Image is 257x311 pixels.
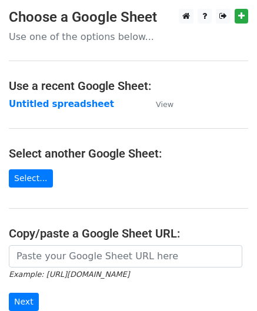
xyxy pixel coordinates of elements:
a: Untitled spreadsheet [9,99,114,109]
h4: Copy/paste a Google Sheet URL: [9,226,248,240]
small: View [156,100,173,109]
input: Next [9,293,39,311]
h4: Select another Google Sheet: [9,146,248,160]
input: Paste your Google Sheet URL here [9,245,242,267]
p: Use one of the options below... [9,31,248,43]
small: Example: [URL][DOMAIN_NAME] [9,270,129,279]
h4: Use a recent Google Sheet: [9,79,248,93]
a: View [144,99,173,109]
h3: Choose a Google Sheet [9,9,248,26]
a: Select... [9,169,53,188]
